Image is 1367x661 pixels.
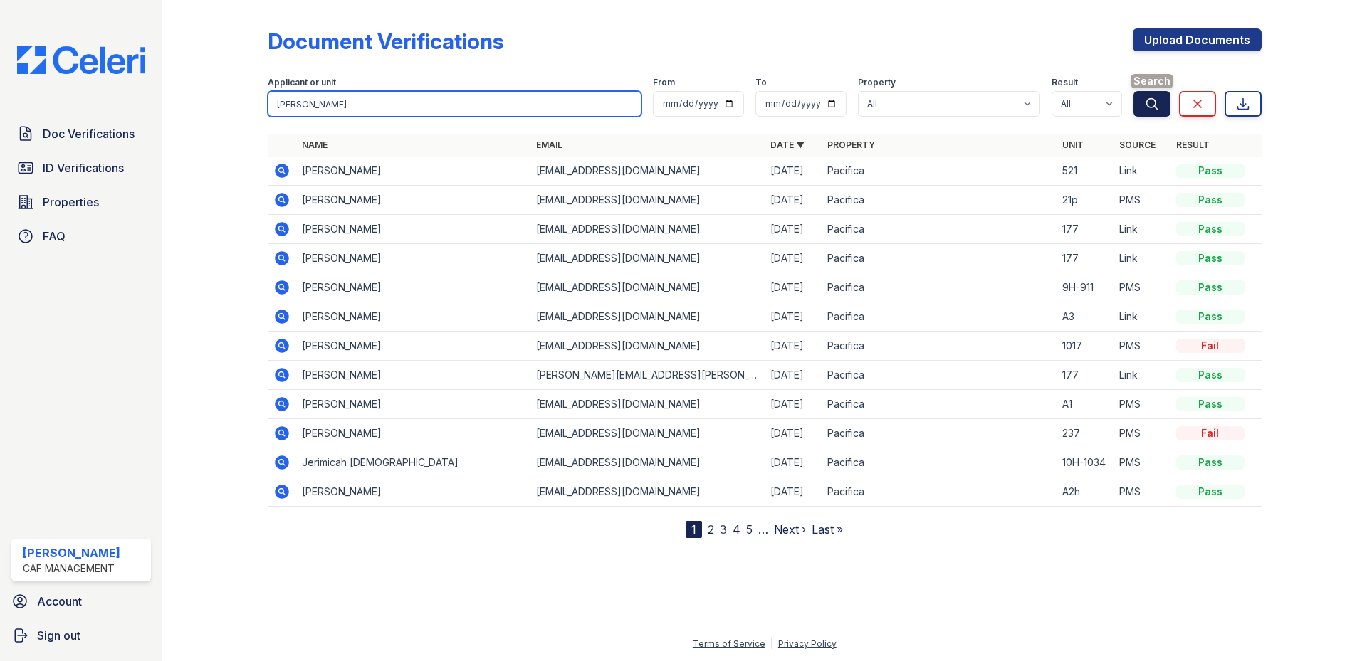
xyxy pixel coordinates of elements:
[1057,302,1114,332] td: A3
[1119,139,1156,150] a: Source
[6,46,157,74] img: CE_Logo_Blue-a8612792a0a2168367f1c8372b55b34899dd931a85d93a1a3d3e32e68fde9ad4.png
[1176,193,1245,207] div: Pass
[822,186,1056,215] td: Pacifica
[530,361,765,390] td: [PERSON_NAME][EMAIL_ADDRESS][PERSON_NAME][DOMAIN_NAME]
[530,477,765,507] td: [EMAIL_ADDRESS][DOMAIN_NAME]
[296,244,530,273] td: [PERSON_NAME]
[1176,251,1245,265] div: Pass
[1176,368,1245,382] div: Pass
[1133,28,1262,51] a: Upload Documents
[1176,280,1245,295] div: Pass
[11,188,151,216] a: Properties
[1176,164,1245,178] div: Pass
[1057,419,1114,448] td: 237
[11,120,151,148] a: Doc Verifications
[1133,91,1170,117] button: Search
[1057,477,1114,507] td: A2h
[1114,157,1170,186] td: Link
[296,186,530,215] td: [PERSON_NAME]
[1057,186,1114,215] td: 21p
[693,638,765,649] a: Terms of Service
[1176,485,1245,499] div: Pass
[1062,139,1084,150] a: Unit
[1131,74,1173,88] span: Search
[23,561,120,576] div: CAF Management
[1176,397,1245,411] div: Pass
[653,77,675,88] label: From
[1114,477,1170,507] td: PMS
[6,621,157,650] a: Sign out
[1057,448,1114,477] td: 10H-1034
[11,222,151,250] a: FAQ
[37,627,80,644] span: Sign out
[1114,448,1170,477] td: PMS
[765,186,822,215] td: [DATE]
[822,157,1056,186] td: Pacifica
[1052,77,1078,88] label: Result
[296,477,530,507] td: [PERSON_NAME]
[733,522,740,536] a: 4
[774,522,806,536] a: Next ›
[11,154,151,182] a: ID Verifications
[822,332,1056,361] td: Pacifica
[822,477,1056,507] td: Pacifica
[268,91,641,117] input: Search by name, email, or unit number
[1176,339,1245,353] div: Fail
[827,139,875,150] a: Property
[1176,310,1245,324] div: Pass
[746,522,753,536] a: 5
[765,361,822,390] td: [DATE]
[708,522,714,536] a: 2
[765,215,822,244] td: [DATE]
[1114,332,1170,361] td: PMS
[770,638,773,649] div: |
[1114,215,1170,244] td: Link
[822,419,1056,448] td: Pacifica
[1057,273,1114,302] td: 9H-911
[765,244,822,273] td: [DATE]
[43,125,135,142] span: Doc Verifications
[755,77,767,88] label: To
[1114,390,1170,419] td: PMS
[1176,426,1245,440] div: Fail
[296,302,530,332] td: [PERSON_NAME]
[822,273,1056,302] td: Pacifica
[296,332,530,361] td: [PERSON_NAME]
[1057,332,1114,361] td: 1017
[530,332,765,361] td: [EMAIL_ADDRESS][DOMAIN_NAME]
[1114,186,1170,215] td: PMS
[296,215,530,244] td: [PERSON_NAME]
[23,544,120,561] div: [PERSON_NAME]
[1114,361,1170,390] td: Link
[296,361,530,390] td: [PERSON_NAME]
[858,77,896,88] label: Property
[296,157,530,186] td: [PERSON_NAME]
[43,228,66,245] span: FAQ
[720,522,727,536] a: 3
[1176,139,1210,150] a: Result
[530,157,765,186] td: [EMAIL_ADDRESS][DOMAIN_NAME]
[530,215,765,244] td: [EMAIL_ADDRESS][DOMAIN_NAME]
[765,448,822,477] td: [DATE]
[1176,455,1245,470] div: Pass
[530,273,765,302] td: [EMAIL_ADDRESS][DOMAIN_NAME]
[765,157,822,186] td: [DATE]
[268,77,336,88] label: Applicant or unit
[1057,244,1114,273] td: 177
[1176,222,1245,236] div: Pass
[765,302,822,332] td: [DATE]
[43,194,99,211] span: Properties
[302,139,328,150] a: Name
[43,159,124,176] span: ID Verifications
[1057,390,1114,419] td: A1
[770,139,805,150] a: Date ▼
[765,273,822,302] td: [DATE]
[268,28,503,54] div: Document Verifications
[296,448,530,477] td: Jerimicah [DEMOGRAPHIC_DATA]
[822,244,1056,273] td: Pacifica
[1114,419,1170,448] td: PMS
[1114,244,1170,273] td: Link
[822,215,1056,244] td: Pacifica
[822,361,1056,390] td: Pacifica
